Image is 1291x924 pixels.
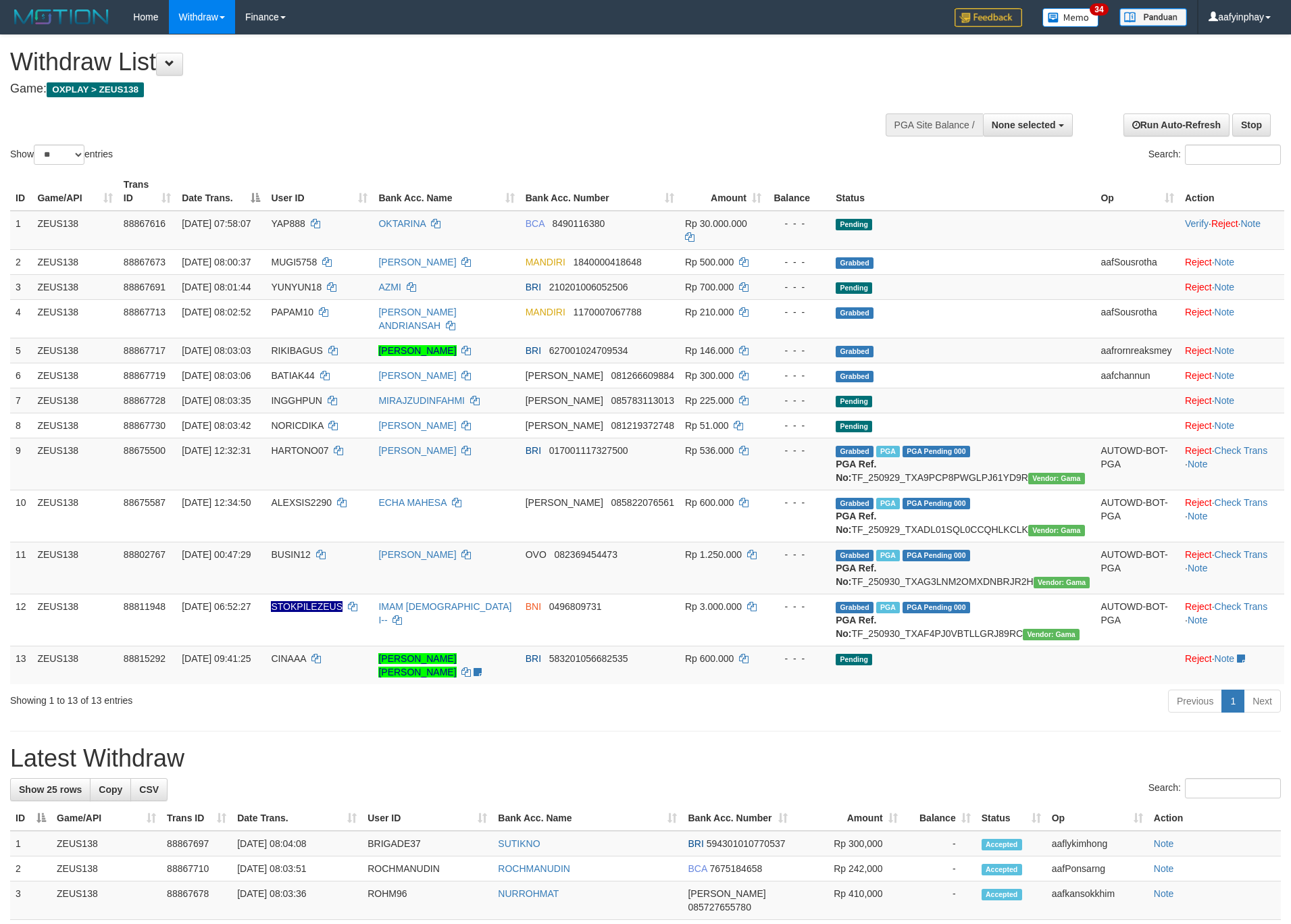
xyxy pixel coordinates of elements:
[1095,172,1180,211] th: Op: activate to sort column ascending
[32,299,118,338] td: ZEUS138
[32,211,118,250] td: ZEUS138
[1028,473,1085,484] span: Vendor URL: https://trx31.1velocity.biz
[32,363,118,388] td: ZEUS138
[378,218,426,229] a: OKTARINA
[1185,420,1212,431] a: Reject
[1095,594,1180,646] td: AUTOWD-BOT-PGA
[830,594,1095,646] td: TF_250930_TXAF4PJ0VBTLLGRJ89RC
[362,806,492,831] th: User ID: activate to sort column ascending
[10,806,51,831] th: ID: activate to sort column descending
[1215,345,1235,356] a: Note
[772,255,825,269] div: - - -
[498,863,570,874] a: ROCHMANUDIN
[10,82,847,96] h4: Game:
[682,806,792,831] th: Bank Acc. Number: activate to sort column ascending
[1095,299,1180,338] td: aafSousrotha
[830,490,1095,542] td: TF_250929_TXADL01SQL0CCQHLKCLK
[182,307,251,317] span: [DATE] 08:02:52
[378,420,456,431] a: [PERSON_NAME]
[1180,172,1284,211] th: Action
[10,7,113,27] img: MOTION_logo.png
[876,550,900,561] span: Marked by aafsreyleap
[10,490,32,542] td: 10
[378,601,511,625] a: IMAM [DEMOGRAPHIC_DATA] I--
[836,396,872,407] span: Pending
[836,421,872,432] span: Pending
[680,172,767,211] th: Amount: activate to sort column ascending
[1023,629,1080,640] span: Vendor URL: https://trx31.1velocity.biz
[161,856,232,881] td: 88867710
[1180,438,1284,490] td: · ·
[32,594,118,646] td: ZEUS138
[573,307,641,317] span: Copy 1170007067788 to clipboard
[130,778,168,801] a: CSV
[1095,363,1180,388] td: aafchannun
[161,881,232,920] td: 88867678
[772,305,825,319] div: - - -
[526,257,565,267] span: MANDIRI
[611,395,674,406] span: Copy 085783113013 to clipboard
[90,778,131,801] a: Copy
[685,370,734,381] span: Rp 300.000
[51,806,161,831] th: Game/API: activate to sort column ascending
[1185,145,1281,165] input: Search:
[1215,445,1268,456] a: Check Trans
[1154,888,1174,899] a: Note
[10,249,32,274] td: 2
[378,653,456,677] a: [PERSON_NAME] [PERSON_NAME]
[526,497,603,508] span: [PERSON_NAME]
[1180,646,1284,684] td: ·
[47,82,144,97] span: OXPLAY > ZEUS138
[99,784,122,795] span: Copy
[1180,490,1284,542] td: · ·
[976,806,1046,831] th: Status: activate to sort column ascending
[182,445,251,456] span: [DATE] 12:32:31
[271,218,305,229] span: YAP888
[1180,542,1284,594] td: · ·
[1215,370,1235,381] a: Note
[51,881,161,920] td: ZEUS138
[836,511,876,535] b: PGA Ref. No:
[124,282,166,292] span: 88867691
[772,344,825,357] div: - - -
[1232,113,1271,136] a: Stop
[772,652,825,665] div: - - -
[176,172,265,211] th: Date Trans.: activate to sort column descending
[271,549,310,560] span: BUSIN12
[772,548,825,561] div: - - -
[836,498,874,509] span: Grabbed
[836,615,876,639] b: PGA Ref. No:
[549,445,628,456] span: Copy 017001117327500 to clipboard
[685,497,734,508] span: Rp 600.000
[1185,370,1212,381] a: Reject
[51,856,161,881] td: ZEUS138
[526,345,541,356] span: BRI
[836,446,874,457] span: Grabbed
[685,395,734,406] span: Rp 225.000
[903,446,970,457] span: PGA Pending
[1154,838,1174,849] a: Note
[1180,413,1284,438] td: ·
[10,49,847,76] h1: Withdraw List
[903,831,976,856] td: -
[378,497,446,508] a: ECHA MAHESA
[10,388,32,413] td: 7
[1185,218,1209,229] a: Verify
[1215,282,1235,292] a: Note
[688,838,703,849] span: BRI
[1185,549,1212,560] a: Reject
[772,394,825,407] div: - - -
[836,346,874,357] span: Grabbed
[182,345,251,356] span: [DATE] 08:03:03
[32,249,118,274] td: ZEUS138
[982,864,1022,875] span: Accepted
[1185,282,1212,292] a: Reject
[182,497,251,508] span: [DATE] 12:34:50
[32,274,118,299] td: ZEUS138
[573,257,641,267] span: Copy 1840000418648 to clipboard
[1046,831,1148,856] td: aaflykimhong
[1215,395,1235,406] a: Note
[1042,8,1099,27] img: Button%20Memo.svg
[492,806,682,831] th: Bank Acc. Name: activate to sort column ascending
[772,496,825,509] div: - - -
